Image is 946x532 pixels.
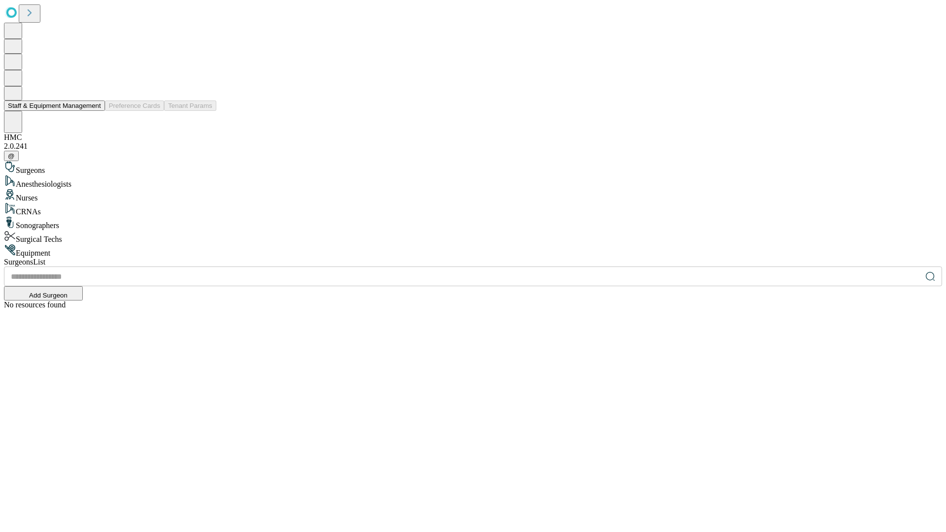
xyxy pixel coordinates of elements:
[4,161,942,175] div: Surgeons
[4,202,942,216] div: CRNAs
[4,286,83,300] button: Add Surgeon
[4,133,942,142] div: HMC
[4,175,942,189] div: Anesthesiologists
[105,100,164,111] button: Preference Cards
[4,189,942,202] div: Nurses
[4,100,105,111] button: Staff & Equipment Management
[4,151,19,161] button: @
[4,142,942,151] div: 2.0.241
[164,100,216,111] button: Tenant Params
[29,292,68,299] span: Add Surgeon
[8,152,15,160] span: @
[4,230,942,244] div: Surgical Techs
[4,300,942,309] div: No resources found
[4,244,942,258] div: Equipment
[4,216,942,230] div: Sonographers
[4,258,942,266] div: Surgeons List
